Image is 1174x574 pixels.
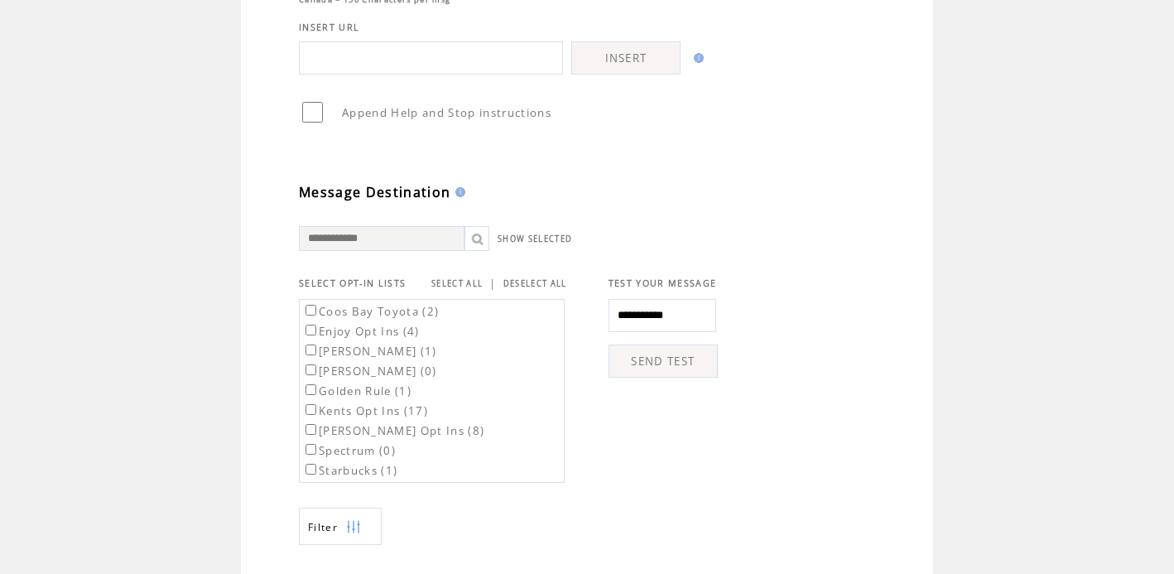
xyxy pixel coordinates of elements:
[302,324,420,339] label: Enjoy Opt Ins (4)
[342,105,551,120] span: Append Help and Stop instructions
[431,278,483,289] a: SELECT ALL
[299,508,382,545] a: Filter
[689,53,704,63] img: help.gif
[302,463,397,478] label: Starbucks (1)
[498,234,572,244] a: SHOW SELECTED
[299,183,450,201] span: Message Destination
[489,276,496,291] span: |
[302,364,437,379] label: [PERSON_NAME] (0)
[306,464,316,475] input: Starbucks (1)
[308,520,338,534] span: Show filters
[302,344,437,359] label: [PERSON_NAME] (1)
[306,305,316,316] input: Coos Bay Toyota (2)
[306,384,316,395] input: Golden Rule (1)
[302,403,428,418] label: Kents Opt Ins (17)
[571,41,681,75] a: INSERT
[299,22,359,33] span: INSERT URL
[306,424,316,435] input: [PERSON_NAME] Opt Ins (8)
[302,443,396,458] label: Spectrum (0)
[450,187,465,197] img: help.gif
[306,364,316,375] input: [PERSON_NAME] (0)
[306,444,316,455] input: Spectrum (0)
[302,383,411,398] label: Golden Rule (1)
[503,278,567,289] a: DESELECT ALL
[346,509,361,546] img: filters.png
[302,304,439,319] label: Coos Bay Toyota (2)
[306,325,316,335] input: Enjoy Opt Ins (4)
[609,277,717,289] span: TEST YOUR MESSAGE
[306,345,316,355] input: [PERSON_NAME] (1)
[306,404,316,415] input: Kents Opt Ins (17)
[299,277,406,289] span: SELECT OPT-IN LISTS
[609,345,718,378] a: SEND TEST
[302,423,484,438] label: [PERSON_NAME] Opt Ins (8)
